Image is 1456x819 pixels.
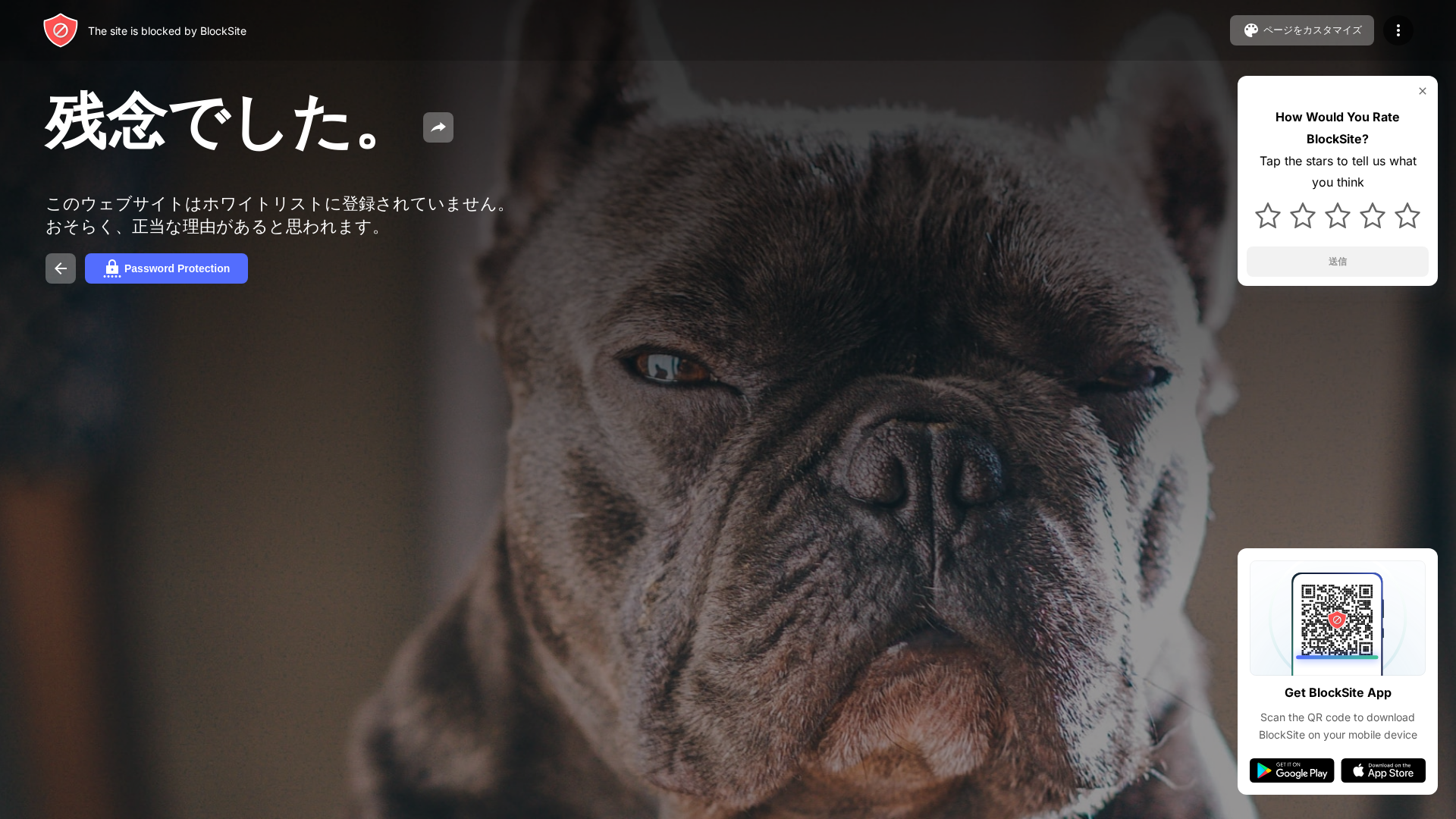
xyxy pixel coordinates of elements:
[88,24,246,37] div: The site is blocked by BlockSite
[1360,202,1385,228] img: star.svg
[1341,758,1426,783] img: app-store.svg
[1230,15,1374,45] button: ページをカスタマイズ
[1247,150,1429,194] div: Tap the stars to tell us what you think
[1250,560,1426,676] img: qrcode.svg
[1247,106,1429,150] div: How Would You Rate BlockSite?
[1250,709,1426,743] div: Scan the QR code to download BlockSite on your mobile device
[1285,682,1392,704] div: Get BlockSite App
[1290,202,1316,228] img: star.svg
[1263,24,1362,37] div: ページをカスタマイズ
[1389,21,1407,39] img: menu-icon.svg
[85,253,248,284] button: Password Protection
[429,118,447,136] img: share.svg
[1247,246,1429,277] button: 送信
[103,259,121,278] img: password.svg
[1325,202,1351,228] img: star.svg
[1242,21,1260,39] img: pallet.svg
[1417,85,1429,97] img: rate-us-close.svg
[1250,758,1335,783] img: google-play.svg
[52,259,70,278] img: back.svg
[124,262,230,275] div: Password Protection
[45,83,414,157] span: 残念でした。
[45,193,514,238] div: このウェブサイトはホワイトリストに登録されていません。おそらく、正当な理由があると思われます。
[1395,202,1420,228] img: star.svg
[1255,202,1281,228] img: star.svg
[42,12,79,49] img: header-logo.svg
